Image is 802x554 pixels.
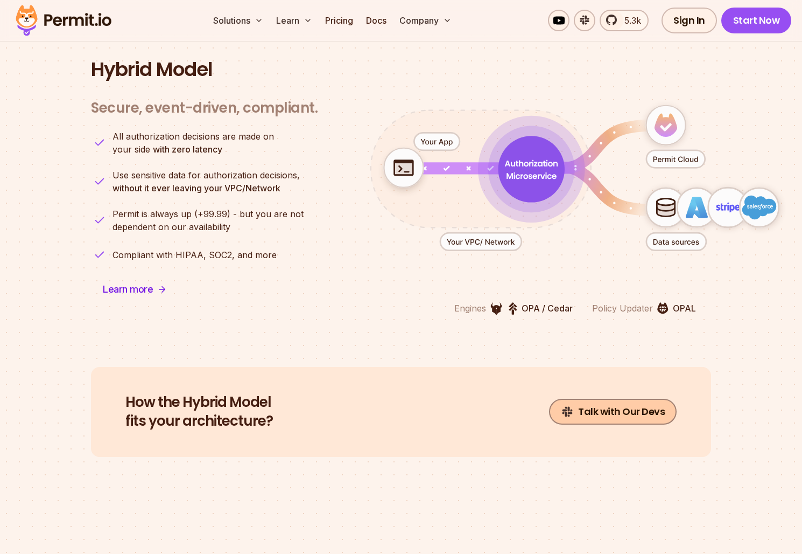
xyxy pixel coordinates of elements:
span: Learn more [103,282,153,297]
a: Sign In [662,8,717,33]
a: 5.3k [600,10,649,31]
p: dependent on our availability [112,207,304,233]
a: Pricing [321,10,357,31]
p: your side [112,130,274,156]
p: Policy Updater [592,302,653,315]
span: All authorization decisions are made on [112,130,274,143]
strong: without it ever leaving your VPC/Network [112,183,280,193]
h3: Secure, event-driven, compliant. [91,99,318,117]
span: Use sensitive data for authorization decisions, [112,169,300,182]
p: Compliant with HIPAA, SOC2, and more [112,248,277,261]
img: Permit logo [11,2,116,39]
a: Start Now [721,8,792,33]
span: How the Hybrid Model [125,393,273,412]
p: OPA / Cedar [522,302,573,315]
button: Solutions [209,10,268,31]
p: OPAL [673,302,696,315]
a: Talk with Our Devs [549,399,677,425]
button: Company [395,10,456,31]
strong: with zero latency [153,144,222,155]
h2: fits your architecture? [125,393,273,432]
h2: Hybrid Model [91,59,711,80]
button: Learn [272,10,316,31]
span: 5.3k [618,14,641,27]
a: Learn more [91,276,179,302]
p: Engines [454,302,486,315]
span: Permit is always up (+99.99) - but you are not [112,207,304,220]
a: Docs [362,10,391,31]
